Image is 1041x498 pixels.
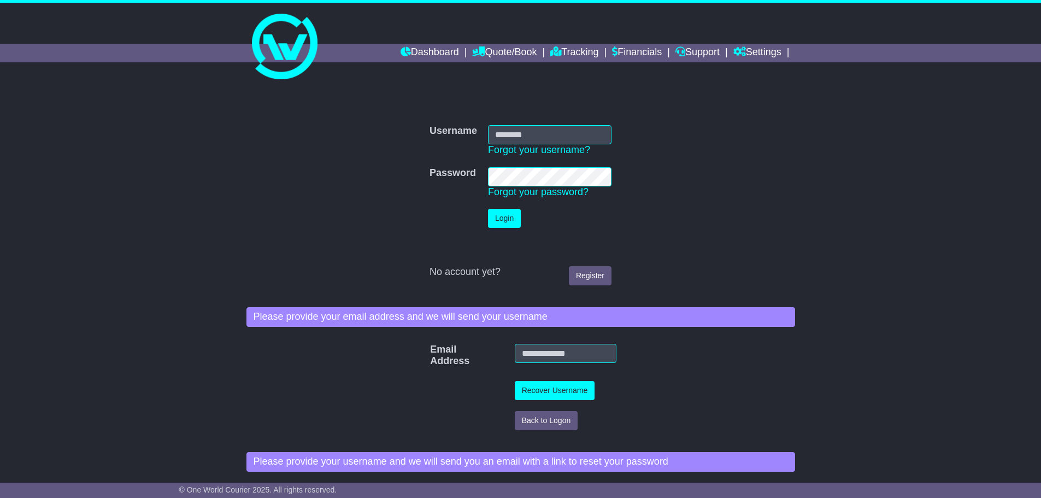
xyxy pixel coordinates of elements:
a: Tracking [550,44,598,62]
a: Support [675,44,720,62]
label: Email Address [425,344,444,367]
a: Quote/Book [472,44,537,62]
a: Forgot your username? [488,144,590,155]
div: Please provide your email address and we will send your username [246,307,795,327]
div: Please provide your username and we will send you an email with a link to reset your password [246,452,795,472]
a: Dashboard [401,44,459,62]
a: Forgot your password? [488,186,589,197]
a: Register [569,266,611,285]
label: Password [430,167,476,179]
a: Settings [733,44,781,62]
button: Recover Username [515,381,595,400]
label: Username [430,125,477,137]
button: Back to Logon [515,411,578,430]
button: Login [488,209,521,228]
div: No account yet? [430,266,611,278]
span: © One World Courier 2025. All rights reserved. [179,485,337,494]
a: Financials [612,44,662,62]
